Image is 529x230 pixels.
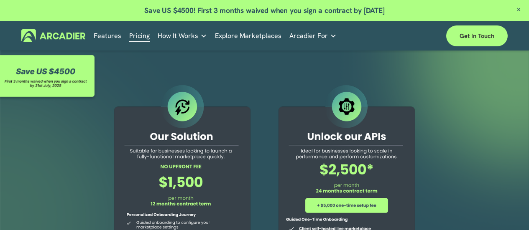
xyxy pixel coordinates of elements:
[158,30,198,42] span: How It Works
[446,25,508,46] a: Get in touch
[289,30,328,42] span: Arcadier For
[129,29,150,42] a: Pricing
[215,29,281,42] a: Explore Marketplaces
[158,29,207,42] a: folder dropdown
[94,29,121,42] a: Features
[289,29,337,42] a: folder dropdown
[21,29,85,42] img: Arcadier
